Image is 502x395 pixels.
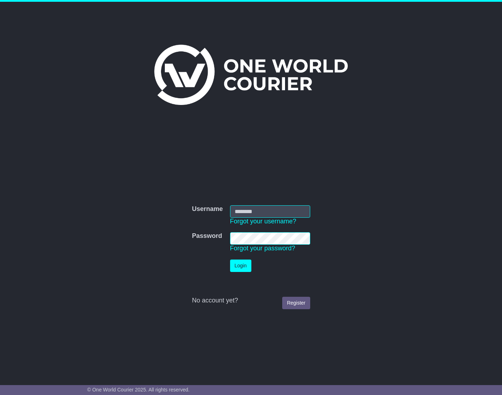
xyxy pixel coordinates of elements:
[192,232,222,240] label: Password
[154,45,348,105] img: One World
[192,205,223,213] label: Username
[230,260,251,272] button: Login
[230,245,295,252] a: Forgot your password?
[282,297,310,309] a: Register
[230,218,296,225] a: Forgot your username?
[87,387,190,393] span: © One World Courier 2025. All rights reserved.
[192,297,310,305] div: No account yet?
